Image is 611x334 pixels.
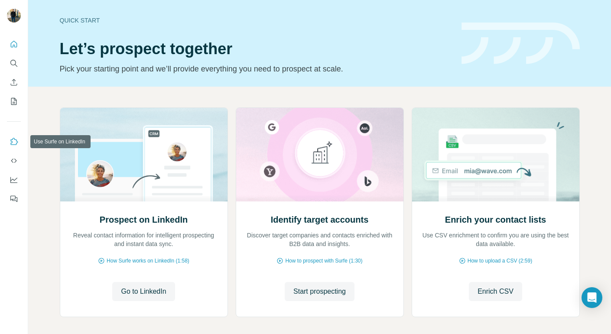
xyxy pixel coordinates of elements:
button: Use Surfe on LinkedIn [7,134,21,149]
button: Search [7,55,21,71]
img: Prospect on LinkedIn [60,108,228,201]
button: Quick start [7,36,21,52]
span: Start prospecting [293,286,346,297]
button: Enrich CSV [7,75,21,90]
p: Pick your starting point and we’ll provide everything you need to prospect at scale. [60,63,451,75]
div: Open Intercom Messenger [582,287,602,308]
div: Quick start [60,16,451,25]
button: Enrich CSV [469,282,522,301]
img: Identify target accounts [236,108,404,201]
h2: Prospect on LinkedIn [100,214,188,226]
span: Enrich CSV [478,286,513,297]
button: Use Surfe API [7,153,21,169]
button: Dashboard [7,172,21,188]
img: Avatar [7,9,21,23]
button: Go to LinkedIn [112,282,175,301]
h2: Enrich your contact lists [445,214,546,226]
h2: Identify target accounts [271,214,369,226]
span: How Surfe works on LinkedIn (1:58) [107,257,189,265]
button: My lists [7,94,21,109]
span: How to prospect with Surfe (1:30) [285,257,362,265]
h1: Let’s prospect together [60,40,451,58]
button: Feedback [7,191,21,207]
img: banner [461,23,580,65]
p: Use CSV enrichment to confirm you are using the best data available. [421,231,571,248]
span: How to upload a CSV (2:59) [468,257,532,265]
span: Go to LinkedIn [121,286,166,297]
p: Reveal contact information for intelligent prospecting and instant data sync. [69,231,219,248]
button: Start prospecting [285,282,354,301]
img: Enrich your contact lists [412,108,580,201]
p: Discover target companies and contacts enriched with B2B data and insights. [245,231,395,248]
